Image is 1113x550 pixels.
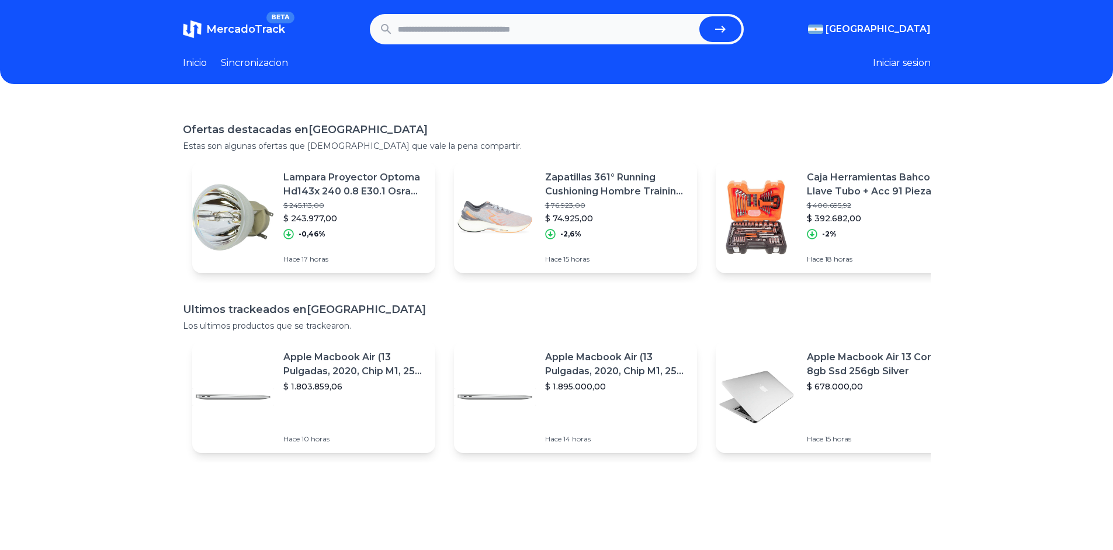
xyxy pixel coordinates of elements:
[454,161,697,273] a: Featured imageZapatillas 361° Running Cushioning Hombre Training - [GEOGRAPHIC_DATA]$ 76.923,00$ ...
[283,170,426,199] p: Lampara Proyector Optoma Hd143x 240 0.8 E30.1 Osram - Plus
[716,356,798,438] img: Featured image
[716,341,959,453] a: Featured imageApple Macbook Air 13 Core I5 8gb Ssd 256gb Silver$ 678.000,00Hace 15 horas
[807,434,949,444] p: Hace 15 horas
[221,56,288,70] a: Sincronizacion
[299,229,325,239] p: -0,46%
[183,320,931,332] p: Los ultimos productos que se trackearon.
[545,381,688,392] p: $ 1.895.000,00
[808,25,823,34] img: Argentina
[283,255,426,264] p: Hace 17 horas
[283,213,426,224] p: $ 243.977,00
[454,341,697,453] a: Featured imageApple Macbook Air (13 Pulgadas, 2020, Chip M1, 256 Gb De Ssd, 8 Gb De Ram) - Plata$...
[183,301,931,318] h1: Ultimos trackeados en [GEOGRAPHIC_DATA]
[716,161,959,273] a: Featured imageCaja Herramientas Bahco Llave Tubo + Acc 91 Piezas S910-a$ 400.695,92$ 392.682,00-2...
[560,229,581,239] p: -2,6%
[192,176,274,258] img: Featured image
[822,229,837,239] p: -2%
[826,22,931,36] span: [GEOGRAPHIC_DATA]
[192,341,435,453] a: Featured imageApple Macbook Air (13 Pulgadas, 2020, Chip M1, 256 Gb De Ssd, 8 Gb De Ram) - Plata$...
[192,356,274,438] img: Featured image
[545,170,688,199] p: Zapatillas 361° Running Cushioning Hombre Training - [GEOGRAPHIC_DATA]
[807,350,949,378] p: Apple Macbook Air 13 Core I5 8gb Ssd 256gb Silver
[807,255,949,264] p: Hace 18 horas
[283,201,426,210] p: $ 245.113,00
[807,213,949,224] p: $ 392.682,00
[192,161,435,273] a: Featured imageLampara Proyector Optoma Hd143x 240 0.8 E30.1 Osram - Plus$ 245.113,00$ 243.977,00-...
[545,213,688,224] p: $ 74.925,00
[283,381,426,392] p: $ 1.803.859,06
[454,356,536,438] img: Featured image
[183,56,207,70] a: Inicio
[545,434,688,444] p: Hace 14 horas
[545,255,688,264] p: Hace 15 horas
[206,23,285,36] span: MercadoTrack
[183,121,931,138] h1: Ofertas destacadas en [GEOGRAPHIC_DATA]
[807,170,949,199] p: Caja Herramientas Bahco Llave Tubo + Acc 91 Piezas S910-a
[183,20,285,39] a: MercadoTrackBETA
[183,20,202,39] img: MercadoTrack
[545,201,688,210] p: $ 76.923,00
[283,350,426,378] p: Apple Macbook Air (13 Pulgadas, 2020, Chip M1, 256 Gb De Ssd, 8 Gb De Ram) - Plata
[808,22,931,36] button: [GEOGRAPHIC_DATA]
[807,201,949,210] p: $ 400.695,92
[283,434,426,444] p: Hace 10 horas
[545,350,688,378] p: Apple Macbook Air (13 Pulgadas, 2020, Chip M1, 256 Gb De Ssd, 8 Gb De Ram) - Plata
[183,140,931,152] p: Estas son algunas ofertas que [DEMOGRAPHIC_DATA] que vale la pena compartir.
[807,381,949,392] p: $ 678.000,00
[454,176,536,258] img: Featured image
[873,56,931,70] button: Iniciar sesion
[266,12,294,23] span: BETA
[716,176,798,258] img: Featured image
